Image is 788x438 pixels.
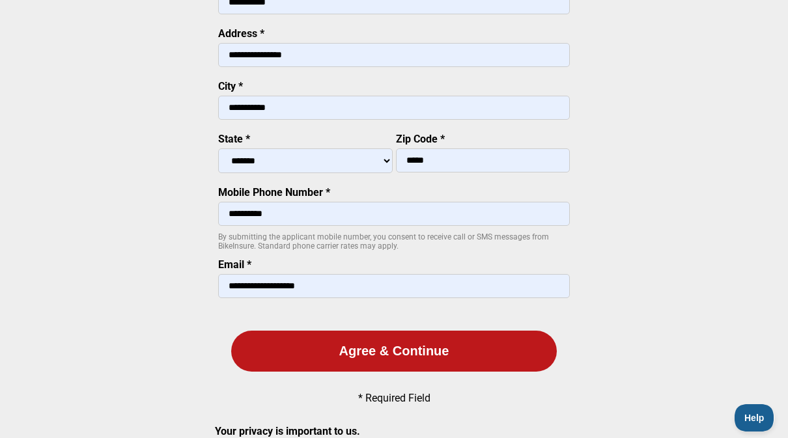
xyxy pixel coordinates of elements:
label: Email * [218,258,251,271]
button: Agree & Continue [231,331,557,372]
label: Zip Code * [396,133,445,145]
label: Mobile Phone Number * [218,186,330,198]
label: City * [218,80,243,92]
p: * Required Field [358,392,430,404]
label: Address * [218,27,264,40]
label: State * [218,133,250,145]
iframe: Toggle Customer Support [735,404,775,431]
p: By submitting the applicant mobile number, you consent to receive call or SMS messages from BikeI... [218,232,570,251]
strong: Your privacy is important to us. [215,425,360,437]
